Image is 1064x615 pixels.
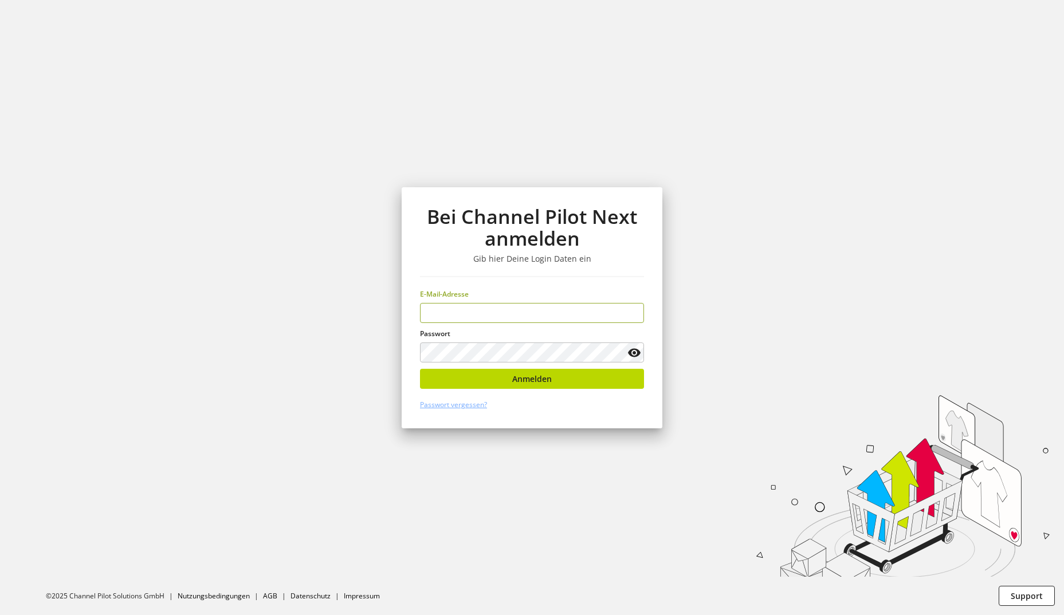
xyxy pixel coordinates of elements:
a: Impressum [344,591,380,601]
span: E-Mail-Adresse [420,289,469,299]
li: ©2025 Channel Pilot Solutions GmbH [46,591,178,601]
span: Support [1011,590,1043,602]
a: Nutzungsbedingungen [178,591,250,601]
span: Passwort [420,329,450,338]
h1: Bei Channel Pilot Next anmelden [420,206,644,250]
a: Passwort vergessen? [420,400,487,409]
button: Anmelden [420,369,644,389]
button: Support [999,586,1055,606]
a: AGB [263,591,277,601]
span: Anmelden [512,373,552,385]
h3: Gib hier Deine Login Daten ein [420,254,644,264]
a: Datenschutz [290,591,331,601]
